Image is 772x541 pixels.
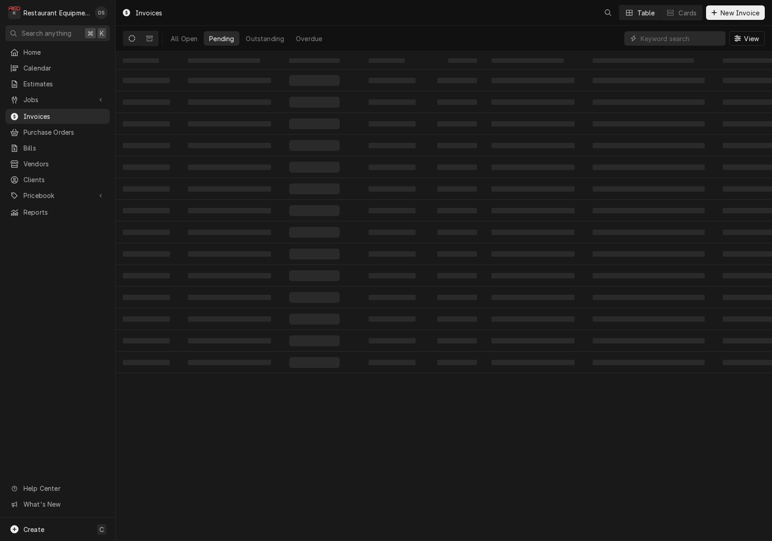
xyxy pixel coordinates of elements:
[123,78,170,83] span: ‌
[289,162,340,173] span: ‌
[246,34,284,43] div: Outstanding
[593,165,705,170] span: ‌
[437,251,477,257] span: ‌
[491,338,575,343] span: ‌
[123,165,170,170] span: ‌
[369,78,416,83] span: ‌
[491,208,575,213] span: ‌
[369,143,416,148] span: ‌
[188,295,271,300] span: ‌
[369,338,416,343] span: ‌
[437,230,477,235] span: ‌
[5,188,110,203] a: Go to Pricebook
[641,31,721,46] input: Keyword search
[123,208,170,213] span: ‌
[437,338,477,343] span: ‌
[593,143,705,148] span: ‌
[23,112,105,121] span: Invoices
[87,28,94,38] span: ⌘
[593,251,705,257] span: ‌
[593,295,705,300] span: ‌
[593,186,705,192] span: ‌
[593,121,705,127] span: ‌
[491,316,575,322] span: ‌
[289,118,340,129] span: ‌
[369,99,416,105] span: ‌
[719,8,761,18] span: New Invoice
[491,143,575,148] span: ‌
[706,5,765,20] button: New Invoice
[5,205,110,220] a: Reports
[296,34,322,43] div: Overdue
[95,6,108,19] div: DS
[123,58,159,63] span: ‌
[491,58,564,63] span: ‌
[209,34,234,43] div: Pending
[123,143,170,148] span: ‌
[593,99,705,105] span: ‌
[188,165,271,170] span: ‌
[123,121,170,127] span: ‌
[123,186,170,192] span: ‌
[437,99,477,105] span: ‌
[188,78,271,83] span: ‌
[491,273,575,278] span: ‌
[369,186,416,192] span: ‌
[23,95,92,104] span: Jobs
[369,230,416,235] span: ‌
[188,338,271,343] span: ‌
[491,186,575,192] span: ‌
[123,338,170,343] span: ‌
[123,316,170,322] span: ‌
[123,230,170,235] span: ‌
[123,99,170,105] span: ‌
[5,172,110,187] a: Clients
[5,76,110,91] a: Estimates
[171,34,197,43] div: All Open
[23,47,105,57] span: Home
[188,251,271,257] span: ‌
[593,230,705,235] span: ‌
[369,251,416,257] span: ‌
[289,75,340,86] span: ‌
[188,360,271,365] span: ‌
[729,31,765,46] button: View
[289,270,340,281] span: ‌
[742,34,761,43] span: View
[289,249,340,259] span: ‌
[23,8,90,18] div: Restaurant Equipment Diagnostics
[23,175,105,184] span: Clients
[448,58,477,63] span: ‌
[593,360,705,365] span: ‌
[23,526,44,533] span: Create
[369,121,416,127] span: ‌
[123,360,170,365] span: ‌
[437,186,477,192] span: ‌
[5,481,110,496] a: Go to Help Center
[593,208,705,213] span: ‌
[188,58,260,63] span: ‌
[491,360,575,365] span: ‌
[678,8,697,18] div: Cards
[5,141,110,155] a: Bills
[593,338,705,343] span: ‌
[188,273,271,278] span: ‌
[491,295,575,300] span: ‌
[100,28,104,38] span: K
[369,58,405,63] span: ‌
[23,191,92,200] span: Pricebook
[437,360,477,365] span: ‌
[369,360,416,365] span: ‌
[289,140,340,151] span: ‌
[22,28,71,38] span: Search anything
[8,6,21,19] div: Restaurant Equipment Diagnostics's Avatar
[23,499,104,509] span: What's New
[369,208,416,213] span: ‌
[123,273,170,278] span: ‌
[491,78,575,83] span: ‌
[593,316,705,322] span: ‌
[123,295,170,300] span: ‌
[491,165,575,170] span: ‌
[593,78,705,83] span: ‌
[437,78,477,83] span: ‌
